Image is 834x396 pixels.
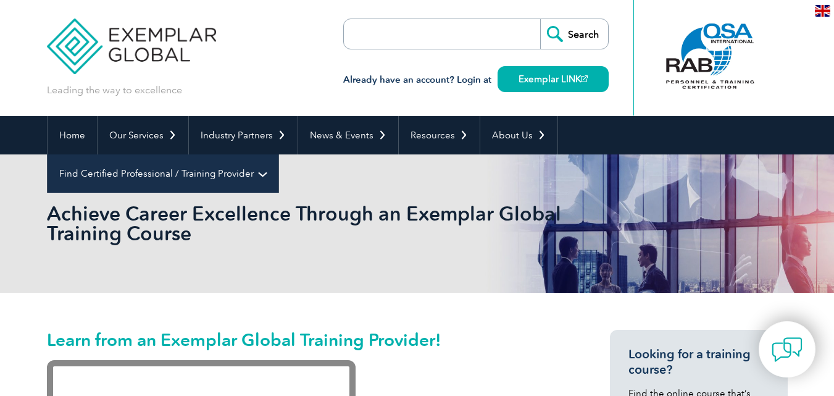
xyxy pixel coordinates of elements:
[540,19,608,49] input: Search
[815,5,830,17] img: en
[98,116,188,154] a: Our Services
[581,75,588,82] img: open_square.png
[480,116,557,154] a: About Us
[47,83,182,97] p: Leading the way to excellence
[628,347,769,377] h3: Looking for a training course?
[498,66,609,92] a: Exemplar LINK
[48,154,278,193] a: Find Certified Professional / Training Provider
[47,204,565,243] h2: Achieve Career Excellence Through an Exemplar Global Training Course
[48,116,97,154] a: Home
[189,116,298,154] a: Industry Partners
[399,116,480,154] a: Resources
[772,334,803,365] img: contact-chat.png
[298,116,398,154] a: News & Events
[47,330,565,350] h2: Learn from an Exemplar Global Training Provider!
[343,72,609,88] h3: Already have an account? Login at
